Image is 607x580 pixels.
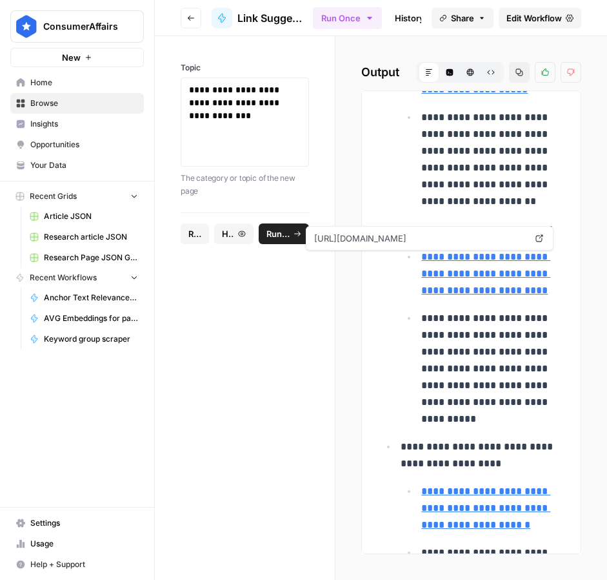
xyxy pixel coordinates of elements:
span: Research article JSON [44,231,138,243]
a: Keyword group scraper [24,329,144,349]
a: Research Page JSON Generator ([PERSON_NAME]) [24,247,144,268]
span: Keyword group scraper [44,333,138,345]
span: [URL][DOMAIN_NAME] [312,227,528,250]
a: Usage [10,533,144,554]
a: Research article JSON [24,227,144,247]
span: Your Data [30,160,138,171]
a: Your Data [10,155,144,176]
span: Run Workflow [266,227,290,240]
span: Share [451,12,474,25]
span: New [62,51,81,64]
span: Insights [30,118,138,130]
a: Link Suggestion from Topic [212,8,303,28]
span: History [222,227,234,240]
button: History [214,223,254,244]
span: Link Suggestion from Topic [237,10,303,26]
a: Insights [10,114,144,134]
a: Anchor Text Relevance Checker [24,287,144,308]
button: Help + Support [10,554,144,575]
span: Anchor Text Relevance Checker [44,292,138,304]
a: Article JSON [24,206,144,227]
button: New [10,48,144,67]
button: Run Workflow [259,223,309,244]
h2: Output [361,62,581,83]
a: Home [10,72,144,93]
span: Opportunities [30,139,138,150]
span: Browse [30,98,138,109]
span: Settings [30,517,138,529]
span: Edit Workflow [506,12,562,25]
span: Article JSON [44,211,138,222]
label: Topic [181,62,309,74]
button: Share [432,8,493,28]
a: AVG Embeddings for page and Target Keyword [24,308,144,329]
span: ConsumerAffairs [43,20,121,33]
a: Opportunities [10,134,144,155]
a: Edit Workflow [499,8,581,28]
button: Run Once [313,7,382,29]
span: Recent Grids [30,191,77,202]
span: AVG Embeddings for page and Target Keyword [44,313,138,324]
span: Recent Workflows [30,272,97,284]
span: Usage [30,538,138,550]
span: Reset [188,227,201,240]
button: Workspace: ConsumerAffairs [10,10,144,43]
button: Reset [181,223,209,244]
span: Help + Support [30,559,138,570]
img: ConsumerAffairs Logo [15,15,38,38]
p: The category or topic of the new page [181,172,309,197]
span: Home [30,77,138,88]
a: Browse [10,93,144,114]
button: Recent Grids [10,187,144,206]
a: History [387,8,432,28]
span: Research Page JSON Generator ([PERSON_NAME]) [44,252,138,264]
a: Settings [10,513,144,533]
button: Recent Workflows [10,268,144,287]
